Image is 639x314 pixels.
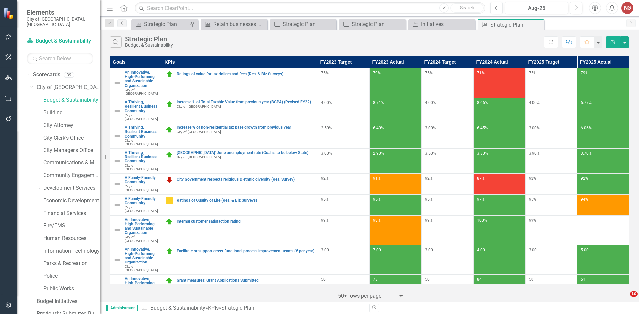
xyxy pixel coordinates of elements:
span: 84 [477,277,482,282]
a: A Thriving, Resilient Business Community [125,125,158,139]
span: 95% [373,197,381,202]
div: NG [621,2,633,14]
a: Scorecards [33,71,60,79]
span: 73 [373,277,378,282]
span: 3.50% [425,151,436,156]
td: Double-Click to Edit Right Click for Context Menu [110,98,162,123]
a: Grant measures: Grant Applications Submitted [177,278,314,283]
a: Strategic Plan [341,20,404,28]
div: Strategic Plan [490,21,542,29]
img: Not Defined [113,157,121,165]
td: Double-Click to Edit Right Click for Context Menu [162,245,318,274]
img: Below Plan [165,176,173,184]
span: City of [GEOGRAPHIC_DATA] [177,105,221,108]
span: City of [GEOGRAPHIC_DATA] [177,155,221,159]
a: Development Services [43,184,100,192]
span: 6.40% [373,126,384,130]
a: Parks & Recreation [43,260,100,267]
img: On Target [165,151,173,159]
span: 75% [529,71,536,75]
td: Double-Click to Edit Right Click for Context Menu [110,245,162,274]
iframe: Intercom live chat [616,291,632,307]
span: 100% [477,218,487,223]
td: Double-Click to Edit Right Click for Context Menu [110,215,162,245]
span: 2.90% [373,151,384,156]
span: 3.90% [529,151,540,156]
div: Strategic Plan [125,35,173,43]
a: Human Resources [43,235,100,242]
a: Retain businesses who received a retention visit [202,20,266,28]
span: 8.66% [477,100,488,105]
span: 6.06% [581,126,592,130]
input: Search Below... [27,53,93,64]
img: Not Defined [113,132,121,140]
span: City of [GEOGRAPHIC_DATA] [125,113,158,121]
a: An Innovative, High-Performing and Sustainable Organization [125,247,158,265]
a: An Innovative, High-Performing and Sustainable Organization [125,70,158,88]
span: 2.50% [321,126,332,130]
span: City of [GEOGRAPHIC_DATA] [125,265,158,272]
span: Administrator [106,305,138,311]
a: Community Engagement & Emergency Preparedness [43,172,100,179]
span: 50 [529,277,533,282]
div: Strategic Plan [221,305,254,311]
span: 50 [321,277,326,282]
span: 3.00 [321,248,329,252]
div: Strategic Plan [283,20,335,28]
td: Double-Click to Edit Right Click for Context Menu [110,123,162,149]
td: Double-Click to Edit Right Click for Context Menu [110,68,162,98]
a: City Government respects religious & ethnic diversity (Res. Survey) [177,177,314,182]
span: Elements [27,8,93,16]
img: Caution [165,197,173,205]
a: KPIs [208,305,219,311]
img: On Target [165,218,173,226]
img: On Target [165,247,173,255]
img: On Target [165,126,173,134]
span: City of [GEOGRAPHIC_DATA] [125,184,158,192]
span: 10 [630,291,638,297]
a: City Attorney [43,122,100,129]
a: An Innovative, High-Performing and Sustainable Organization [125,277,158,294]
a: [GEOGRAPHIC_DATA]' June unemployment rate (Goal is to be below State) [177,151,314,155]
a: Building [43,109,100,117]
img: ClearPoint Strategy [3,8,15,19]
a: City Clerk's Office [43,134,100,142]
td: Double-Click to Edit Right Click for Context Menu [162,68,318,98]
span: 4.00% [321,100,332,105]
span: 98% [373,218,381,223]
a: City of [GEOGRAPHIC_DATA] [37,84,100,91]
span: City of [GEOGRAPHIC_DATA] [125,235,158,242]
span: 3.00% [425,126,436,130]
img: On Target [165,277,173,285]
img: On Target [165,100,173,108]
td: Double-Click to Edit Right Click for Context Menu [162,274,318,304]
span: 99% [321,218,329,223]
span: 92% [529,176,536,181]
a: Budget & Sustainability [43,96,100,104]
a: Strategic Plan [133,20,188,28]
span: 8.71% [373,100,384,105]
div: Strategic Plan [352,20,404,28]
div: Strategic Plan [144,20,188,28]
span: 4.00% [529,100,540,105]
input: Search ClearPoint... [135,2,485,14]
a: Economic Development [43,197,100,205]
span: City of [GEOGRAPHIC_DATA] [177,130,221,134]
span: 4.00% [425,100,436,105]
span: 91% [373,176,381,181]
span: 5.00 [581,248,589,252]
a: Budget & Sustainability [150,305,205,311]
img: Not Defined [113,107,121,115]
span: City of [GEOGRAPHIC_DATA] [125,164,158,171]
img: Not Defined [113,256,121,264]
div: Budget & Sustainability [125,43,173,48]
span: 3.30% [477,151,488,156]
a: Police [43,272,100,280]
span: 94% [581,197,588,202]
span: 6.77% [581,100,592,105]
a: Information Technology [43,247,100,255]
div: Retain businesses who received a retention visit [213,20,266,28]
span: Search [460,5,474,10]
span: 71% [477,71,485,75]
span: 3.00 [425,248,433,252]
